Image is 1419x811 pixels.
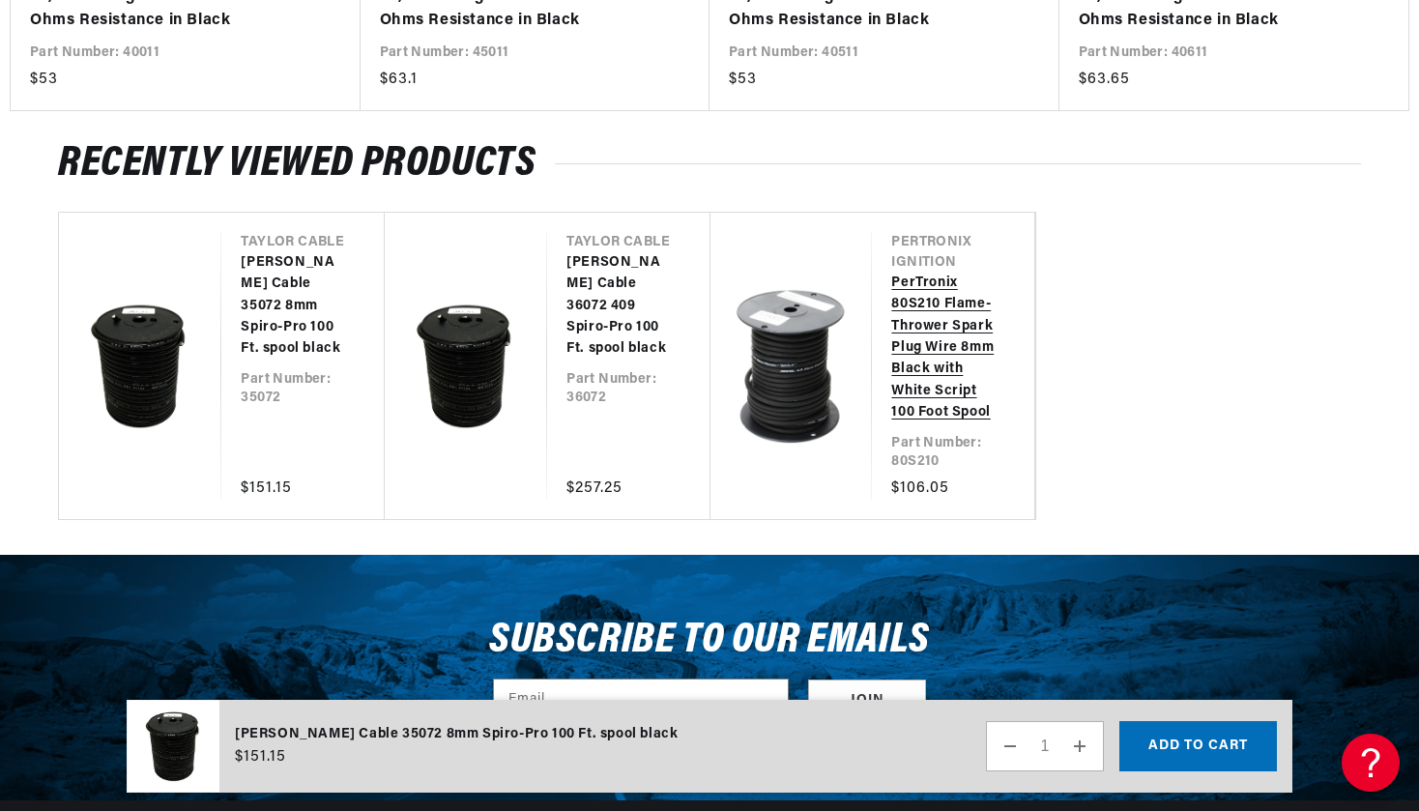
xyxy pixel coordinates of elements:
[489,623,930,659] h3: Subscribe to our emails
[58,146,1361,183] h2: RECENTLY VIEWED PRODUCTS
[1119,721,1277,771] button: Add to cart
[235,745,286,768] span: $151.15
[241,252,345,361] a: [PERSON_NAME] Cable 35072 8mm Spiro-Pro 100 Ft. spool black
[127,700,219,793] img: Taylor Cable 35072 8mm Spiro-Pro 100 Ft. spool black
[566,252,671,361] a: [PERSON_NAME] Cable 36072 409 Spiro-Pro 100 Ft. spool black
[235,724,678,745] div: [PERSON_NAME] Cable 35072 8mm Spiro-Pro 100 Ft. spool black
[891,273,996,424] a: PerTronix 80S210 Flame-Thrower Spark Plug Wire 8mm Black with White Script 100 Foot Spool
[58,212,1361,520] ul: Slider
[808,680,926,723] button: Subscribe
[494,680,788,722] input: Email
